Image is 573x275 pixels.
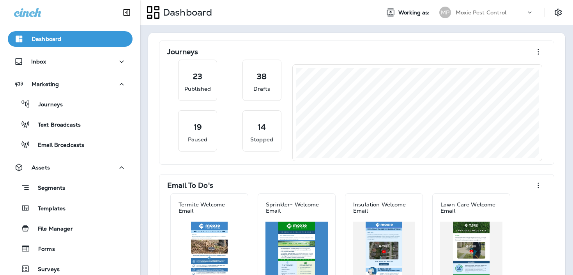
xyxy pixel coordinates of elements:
[30,185,65,192] p: Segments
[440,201,502,214] p: Lawn Care Welcome Email
[30,266,60,273] p: Surveys
[167,48,198,56] p: Journeys
[8,31,133,47] button: Dashboard
[439,7,451,18] div: MP
[8,220,133,236] button: File Manager
[188,136,208,143] p: Paused
[456,9,507,16] p: Moxie Pest Control
[8,54,133,69] button: Inbox
[266,201,327,214] p: Sprinkler- Welcome Email
[30,226,73,233] p: File Manager
[179,201,240,214] p: Termite Welcome Email
[31,58,46,65] p: Inbox
[30,205,65,213] p: Templates
[8,160,133,175] button: Assets
[8,76,133,92] button: Marketing
[258,123,266,131] p: 14
[30,142,84,149] p: Email Broadcasts
[32,36,61,42] p: Dashboard
[184,85,211,93] p: Published
[8,96,133,112] button: Journeys
[160,7,212,18] p: Dashboard
[193,72,202,80] p: 23
[551,5,565,19] button: Settings
[8,200,133,216] button: Templates
[8,240,133,257] button: Forms
[32,164,50,171] p: Assets
[30,101,63,109] p: Journeys
[30,122,81,129] p: Text Broadcasts
[32,81,59,87] p: Marketing
[257,72,267,80] p: 38
[8,116,133,132] button: Text Broadcasts
[253,85,271,93] p: Drafts
[398,9,432,16] span: Working as:
[167,182,213,189] p: Email To Do's
[8,136,133,153] button: Email Broadcasts
[30,246,55,253] p: Forms
[194,123,202,131] p: 19
[250,136,273,143] p: Stopped
[8,179,133,196] button: Segments
[116,5,138,20] button: Collapse Sidebar
[353,201,415,214] p: Insulation Welcome Email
